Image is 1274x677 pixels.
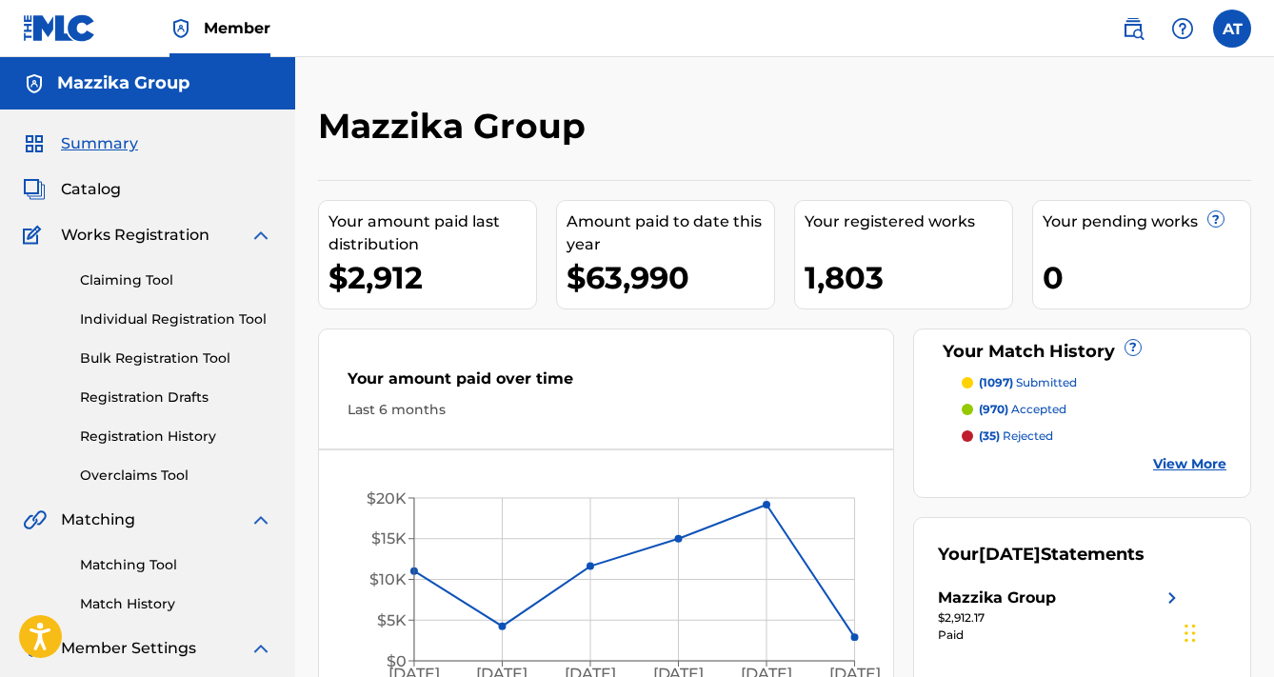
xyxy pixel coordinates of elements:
div: Your Match History [938,339,1226,365]
a: (35) rejected [962,428,1226,445]
div: Your amount paid last distribution [328,210,536,256]
tspan: $10K [369,570,407,588]
span: ? [1208,211,1224,227]
a: (970) accepted [962,401,1226,418]
a: Claiming Tool [80,270,272,290]
div: Drag [1184,605,1196,662]
img: expand [249,224,272,247]
a: Individual Registration Tool [80,309,272,329]
span: (970) [979,402,1008,416]
a: View More [1153,454,1226,474]
img: Accounts [23,72,46,95]
img: expand [249,637,272,660]
a: Registration History [80,427,272,447]
div: 0 [1043,256,1250,299]
div: Your pending works [1043,210,1250,233]
img: Works Registration [23,224,48,247]
a: Match History [80,594,272,614]
span: [DATE] [979,544,1041,565]
a: Mazzika Groupright chevron icon$2,912.17Paid [938,587,1184,644]
span: Works Registration [61,224,209,247]
p: accepted [979,401,1066,418]
a: SummarySummary [23,132,138,155]
a: Matching Tool [80,555,272,575]
img: search [1122,17,1145,40]
div: Your Statements [938,542,1145,567]
div: Last 6 months [348,400,865,420]
span: Catalog [61,178,121,201]
h5: Mazzika Group [57,72,189,94]
tspan: $20K [367,489,407,508]
a: Registration Drafts [80,388,272,408]
img: Catalog [23,178,46,201]
a: Overclaims Tool [80,466,272,486]
div: Help [1164,10,1202,48]
img: Matching [23,508,47,531]
img: help [1171,17,1194,40]
div: Amount paid to date this year [567,210,774,256]
div: Your registered works [805,210,1012,233]
span: (1097) [979,375,1013,389]
span: ? [1125,340,1141,355]
a: CatalogCatalog [23,178,121,201]
p: rejected [979,428,1053,445]
a: Bulk Registration Tool [80,348,272,368]
div: Paid [938,627,1184,644]
tspan: $5K [377,611,407,629]
div: $2,912 [328,256,536,299]
p: submitted [979,374,1077,391]
span: Member [204,17,270,39]
a: Public Search [1114,10,1152,48]
iframe: Resource Center [1221,418,1274,571]
div: 1,803 [805,256,1012,299]
img: MLC Logo [23,14,96,42]
iframe: Chat Widget [1179,586,1274,677]
span: (35) [979,428,1000,443]
a: (1097) submitted [962,374,1226,391]
img: expand [249,508,272,531]
img: Top Rightsholder [169,17,192,40]
img: right chevron icon [1161,587,1184,609]
div: User Menu [1213,10,1251,48]
span: Member Settings [61,637,196,660]
div: $2,912.17 [938,609,1184,627]
div: $63,990 [567,256,774,299]
h2: Mazzika Group [318,105,595,148]
tspan: $15K [371,529,407,548]
div: Your amount paid over time [348,368,865,400]
tspan: $0 [387,652,407,670]
span: Matching [61,508,135,531]
div: Mazzika Group [938,587,1056,609]
img: Summary [23,132,46,155]
span: Summary [61,132,138,155]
